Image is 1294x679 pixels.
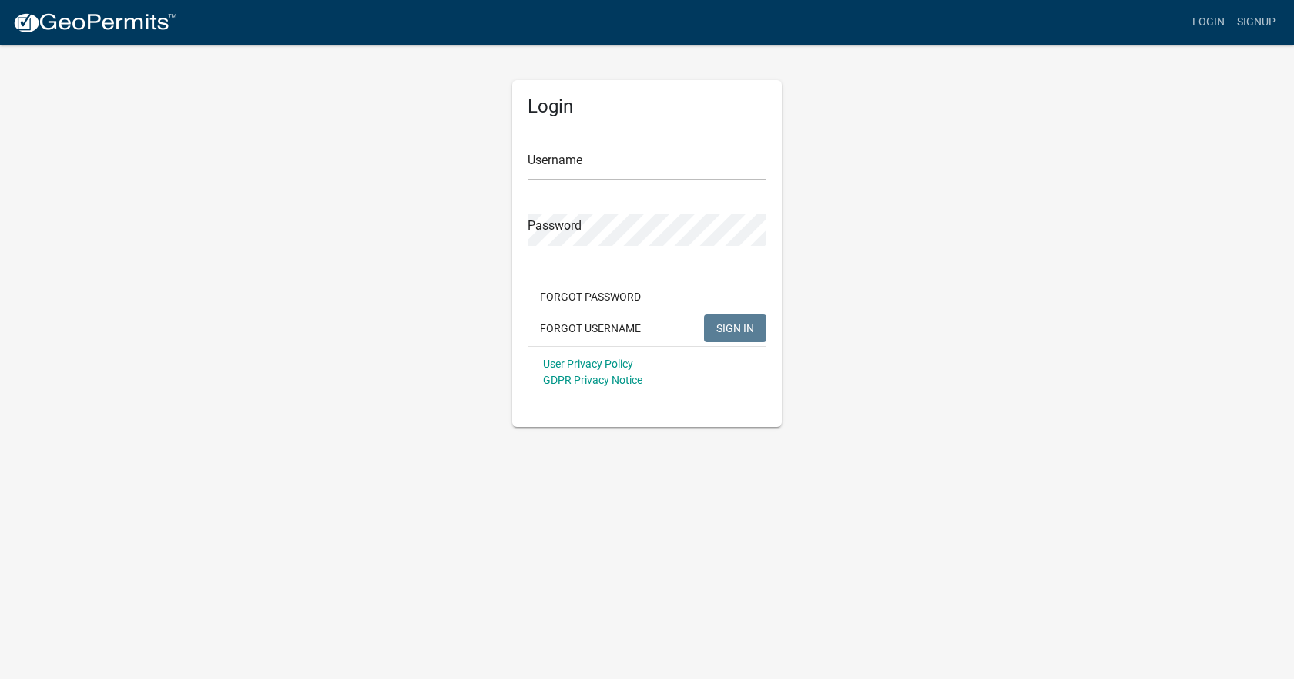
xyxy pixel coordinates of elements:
a: Login [1186,8,1231,37]
span: SIGN IN [716,321,754,334]
a: GDPR Privacy Notice [543,374,642,386]
h5: Login [528,96,766,118]
button: Forgot Password [528,283,653,311]
button: SIGN IN [704,314,766,342]
a: User Privacy Policy [543,358,633,370]
a: Signup [1231,8,1282,37]
button: Forgot Username [528,314,653,342]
